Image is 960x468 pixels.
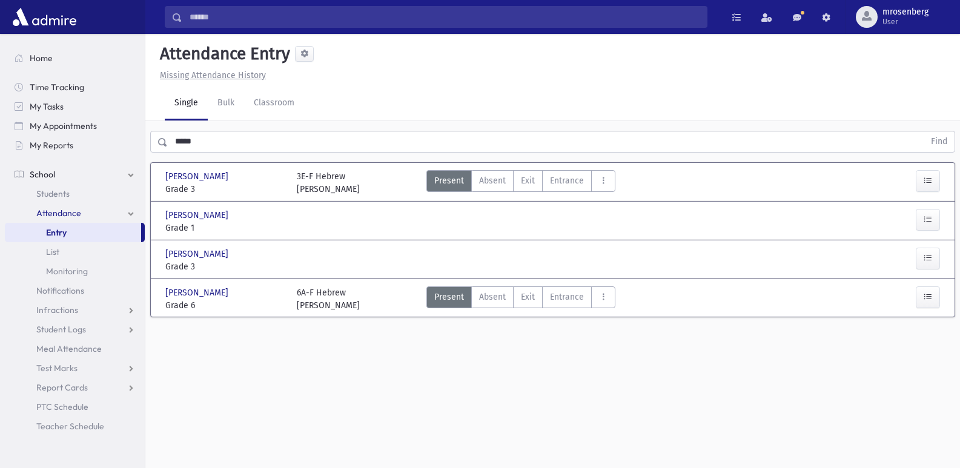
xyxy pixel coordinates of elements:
a: Report Cards [5,378,145,397]
span: List [46,246,59,257]
div: 3E-F Hebrew [PERSON_NAME] [297,170,360,196]
span: Entrance [550,291,584,303]
a: My Reports [5,136,145,155]
span: Teacher Schedule [36,421,104,432]
span: [PERSON_NAME] [165,170,231,183]
a: Bulk [208,87,244,120]
a: Monitoring [5,262,145,281]
input: Search [182,6,707,28]
img: AdmirePro [10,5,79,29]
span: PTC Schedule [36,401,88,412]
a: Time Tracking [5,77,145,97]
h5: Attendance Entry [155,44,290,64]
a: Students [5,184,145,203]
span: My Reports [30,140,73,151]
span: Grade 3 [165,260,285,273]
a: Attendance [5,203,145,223]
span: Monitoring [46,266,88,277]
a: PTC Schedule [5,397,145,417]
span: User [882,17,929,27]
a: Test Marks [5,358,145,378]
span: [PERSON_NAME] [165,209,231,222]
span: Grade 3 [165,183,285,196]
span: My Tasks [30,101,64,112]
span: My Appointments [30,120,97,131]
a: Teacher Schedule [5,417,145,436]
span: Report Cards [36,382,88,393]
a: My Appointments [5,116,145,136]
span: Absent [479,174,506,187]
a: Entry [5,223,141,242]
a: Missing Attendance History [155,70,266,81]
span: Test Marks [36,363,78,374]
span: Absent [479,291,506,303]
span: Time Tracking [30,82,84,93]
span: Home [30,53,53,64]
span: Present [434,291,464,303]
span: Infractions [36,305,78,315]
a: Infractions [5,300,145,320]
a: Home [5,48,145,68]
div: AttTypes [426,286,615,312]
a: My Tasks [5,97,145,116]
span: Grade 1 [165,222,285,234]
span: Grade 6 [165,299,285,312]
span: [PERSON_NAME] [165,248,231,260]
div: 6A-F Hebrew [PERSON_NAME] [297,286,360,312]
a: Classroom [244,87,304,120]
span: [PERSON_NAME] [165,286,231,299]
span: School [30,169,55,180]
span: Exit [521,291,535,303]
span: Students [36,188,70,199]
span: Entry [46,227,67,238]
span: mrosenberg [882,7,929,17]
a: Notifications [5,281,145,300]
span: Exit [521,174,535,187]
span: Attendance [36,208,81,219]
span: Entrance [550,174,584,187]
a: Single [165,87,208,120]
button: Find [924,131,955,152]
div: AttTypes [426,170,615,196]
span: Meal Attendance [36,343,102,354]
a: Meal Attendance [5,339,145,358]
a: List [5,242,145,262]
u: Missing Attendance History [160,70,266,81]
span: Notifications [36,285,84,296]
a: School [5,165,145,184]
span: Present [434,174,464,187]
a: Student Logs [5,320,145,339]
span: Student Logs [36,324,86,335]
